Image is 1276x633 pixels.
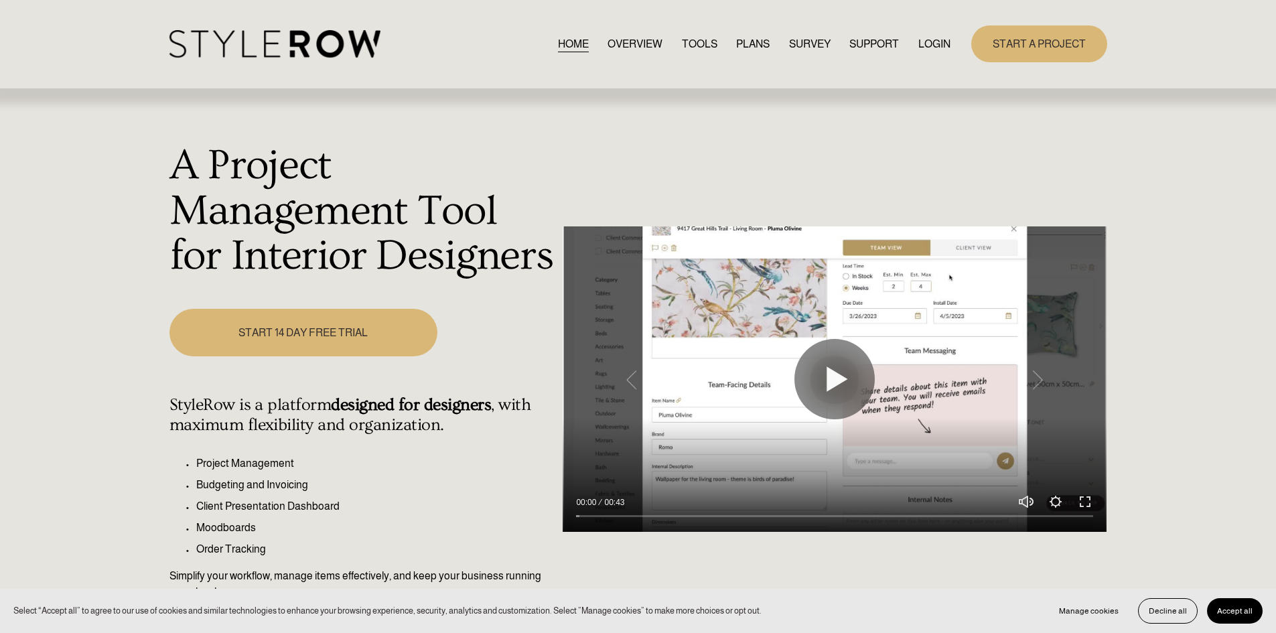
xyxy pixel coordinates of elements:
[1059,606,1119,616] span: Manage cookies
[196,498,556,514] p: Client Presentation Dashboard
[608,35,662,53] a: OVERVIEW
[794,339,875,419] button: Play
[736,35,770,53] a: PLANS
[13,604,762,617] p: Select “Accept all” to agree to our use of cookies and similar technologies to enhance your brows...
[331,395,491,415] strong: designed for designers
[558,35,589,53] a: HOME
[196,520,556,536] p: Moodboards
[196,455,556,472] p: Project Management
[196,477,556,493] p: Budgeting and Invoicing
[682,35,717,53] a: TOOLS
[1217,606,1253,616] span: Accept all
[576,512,1093,521] input: Seek
[169,568,556,600] p: Simplify your workflow, manage items effectively, and keep your business running seamlessly.
[1138,598,1198,624] button: Decline all
[849,36,899,52] span: SUPPORT
[1149,606,1187,616] span: Decline all
[169,395,556,435] h4: StyleRow is a platform , with maximum flexibility and organization.
[849,35,899,53] a: folder dropdown
[1207,598,1263,624] button: Accept all
[599,496,628,509] div: Duration
[169,309,437,356] a: START 14 DAY FREE TRIAL
[196,541,556,557] p: Order Tracking
[576,496,599,509] div: Current time
[789,35,831,53] a: SURVEY
[918,35,950,53] a: LOGIN
[169,143,556,279] h1: A Project Management Tool for Interior Designers
[169,30,380,58] img: StyleRow
[1049,598,1129,624] button: Manage cookies
[971,25,1107,62] a: START A PROJECT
